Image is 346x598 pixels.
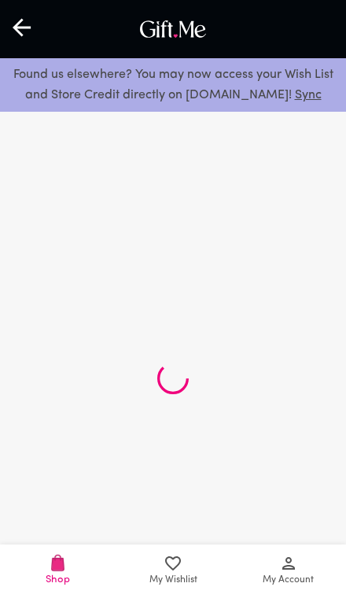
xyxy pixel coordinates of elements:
a: Sync [295,89,322,102]
span: My Account [263,573,314,588]
span: Shop [46,572,70,587]
img: GiftMe Logo [136,17,210,42]
span: My Wishlist [149,573,197,588]
a: My Account [230,544,346,598]
p: Found us elsewhere? You may now access your Wish List and Store Credit directly on [DOMAIN_NAME]! [13,65,333,105]
a: My Wishlist [116,544,231,598]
